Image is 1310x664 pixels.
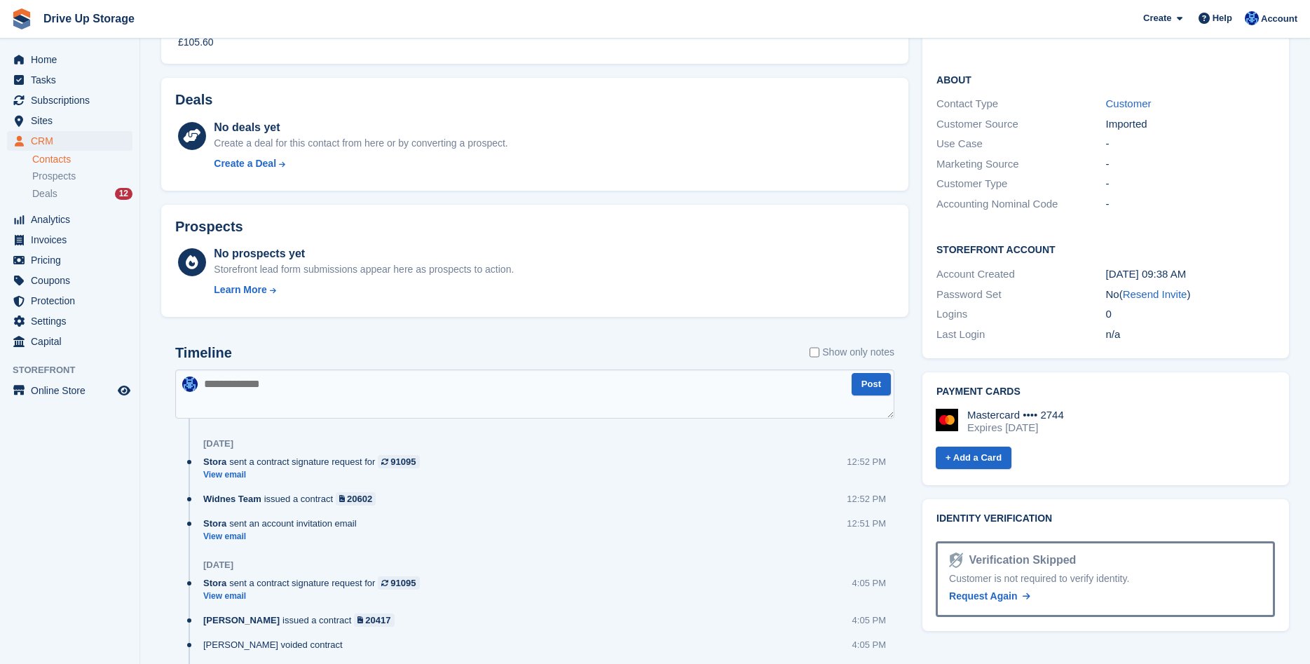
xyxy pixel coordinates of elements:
[203,576,226,590] span: Stora
[203,590,427,602] a: View email
[936,409,958,431] img: Mastercard Logo
[178,35,214,50] div: £105.60
[214,245,514,262] div: No prospects yet
[336,492,376,506] a: 20602
[203,614,402,627] div: issued a contract
[949,590,1018,602] span: Request Again
[214,156,276,171] div: Create a Deal
[13,363,139,377] span: Storefront
[32,187,132,201] a: Deals 12
[214,136,507,151] div: Create a deal for this contact from here or by converting a prospect.
[365,614,390,627] div: 20417
[1106,327,1275,343] div: n/a
[1106,97,1152,109] a: Customer
[203,469,427,481] a: View email
[1245,11,1259,25] img: Widnes Team
[1123,288,1187,300] a: Resend Invite
[175,345,232,361] h2: Timeline
[7,230,132,250] a: menu
[7,70,132,90] a: menu
[852,638,886,651] div: 4:05 PM
[936,116,1105,133] div: Customer Source
[214,283,266,297] div: Learn More
[203,492,261,506] span: Widnes Team
[847,517,886,530] div: 12:51 PM
[1106,176,1275,192] div: -
[936,72,1275,86] h2: About
[32,187,57,201] span: Deals
[214,119,507,136] div: No deals yet
[936,96,1105,112] div: Contact Type
[31,311,115,331] span: Settings
[390,576,416,590] div: 91095
[203,455,226,468] span: Stora
[7,50,132,69] a: menu
[936,176,1105,192] div: Customer Type
[31,271,115,290] span: Coupons
[175,219,243,235] h2: Prospects
[1106,136,1275,152] div: -
[115,188,132,200] div: 12
[1119,288,1191,300] span: ( )
[32,153,132,166] a: Contacts
[31,332,115,351] span: Capital
[1106,116,1275,133] div: Imported
[203,455,427,468] div: sent a contract signature request for
[31,230,115,250] span: Invoices
[203,638,350,651] div: [PERSON_NAME] voided contract
[32,169,132,184] a: Prospects
[936,447,1011,470] a: + Add a Card
[214,262,514,277] div: Storefront lead form submissions appear here as prospects to action.
[963,552,1076,569] div: Verification Skipped
[354,614,394,627] a: 20417
[847,455,886,468] div: 12:52 PM
[1106,306,1275,323] div: 0
[31,210,115,229] span: Analytics
[203,614,280,627] span: [PERSON_NAME]
[7,311,132,331] a: menu
[7,131,132,151] a: menu
[378,576,419,590] a: 91095
[203,517,364,530] div: sent an account invitation email
[11,8,32,29] img: stora-icon-8386f47178a22dfd0bd8f6a31ec36ba5ce8667c1dd55bd0f319d3a0aa187defe.svg
[203,560,233,571] div: [DATE]
[214,156,507,171] a: Create a Deal
[852,614,886,627] div: 4:05 PM
[7,332,132,351] a: menu
[936,513,1275,524] h2: Identity verification
[175,92,212,108] h2: Deals
[936,287,1105,303] div: Password Set
[203,576,427,590] div: sent a contract signature request for
[31,90,115,110] span: Subscriptions
[32,170,76,183] span: Prospects
[967,421,1064,434] div: Expires [DATE]
[936,156,1105,172] div: Marketing Source
[810,345,894,360] label: Show only notes
[214,283,514,297] a: Learn More
[936,266,1105,283] div: Account Created
[1106,266,1275,283] div: [DATE] 09:38 AM
[116,382,132,399] a: Preview store
[31,70,115,90] span: Tasks
[847,492,886,506] div: 12:52 PM
[7,271,132,290] a: menu
[203,438,233,449] div: [DATE]
[967,409,1064,421] div: Mastercard •••• 2744
[203,531,364,543] a: View email
[31,131,115,151] span: CRM
[203,492,383,506] div: issued a contract
[7,291,132,311] a: menu
[378,455,419,468] a: 91095
[852,576,886,590] div: 4:05 PM
[949,571,1262,586] div: Customer is not required to verify identity.
[38,7,140,30] a: Drive Up Storage
[1106,156,1275,172] div: -
[1106,287,1275,303] div: No
[949,589,1030,604] a: Request Again
[936,136,1105,152] div: Use Case
[852,373,891,396] button: Post
[31,381,115,400] span: Online Store
[936,242,1275,256] h2: Storefront Account
[203,517,226,530] span: Stora
[7,111,132,130] a: menu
